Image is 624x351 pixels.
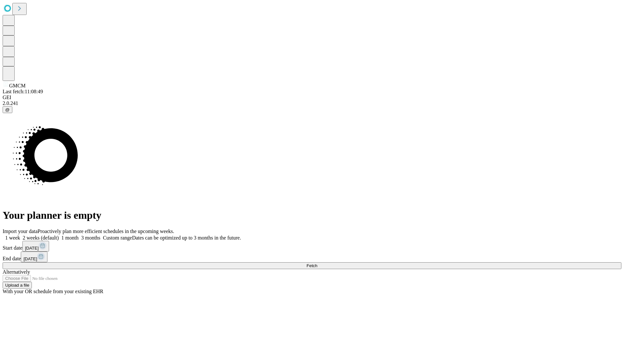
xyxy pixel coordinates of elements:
[25,246,39,251] span: [DATE]
[5,235,20,240] span: 1 week
[81,235,100,240] span: 3 months
[3,95,621,100] div: GEI
[3,289,103,294] span: With your OR schedule from your existing EHR
[38,228,174,234] span: Proactively plan more efficient schedules in the upcoming weeks.
[23,235,59,240] span: 2 weeks (default)
[3,252,621,262] div: End date
[3,89,43,94] span: Last fetch: 11:08:49
[23,256,37,261] span: [DATE]
[21,252,47,262] button: [DATE]
[306,263,317,268] span: Fetch
[3,241,621,252] div: Start date
[3,209,621,221] h1: Your planner is empty
[3,228,38,234] span: Import your data
[3,282,32,289] button: Upload a file
[61,235,79,240] span: 1 month
[3,100,621,106] div: 2.0.241
[5,107,10,112] span: @
[3,269,30,275] span: Alternatively
[103,235,132,240] span: Custom range
[22,241,49,252] button: [DATE]
[3,262,621,269] button: Fetch
[132,235,241,240] span: Dates can be optimized up to 3 months in the future.
[9,83,26,88] span: GMCM
[3,106,12,113] button: @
